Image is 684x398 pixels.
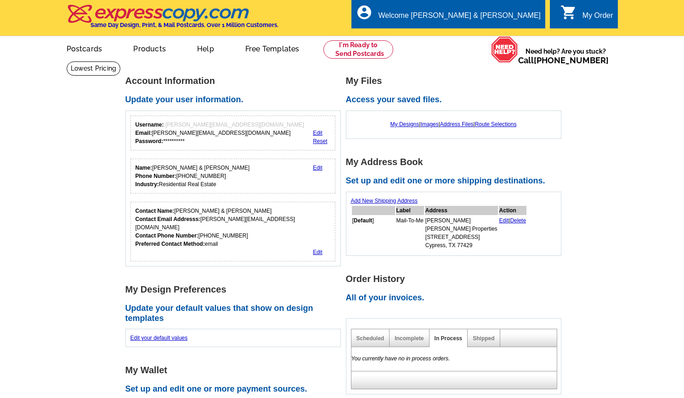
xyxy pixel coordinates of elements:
[125,285,346,294] h1: My Design Preferences
[518,55,609,65] span: Call
[390,121,419,127] a: My Designs
[346,176,566,186] h2: Set up and edit one or more shipping destinations.
[136,121,304,145] div: [PERSON_NAME][EMAIL_ADDRESS][DOMAIN_NAME] **********
[352,216,395,250] td: [ ]
[130,335,188,341] a: Edit your default values
[165,122,304,128] span: [PERSON_NAME][EMAIL_ADDRESS][DOMAIN_NAME]
[346,76,566,86] h1: My Files
[560,10,613,22] a: shopping_cart My Order
[130,116,336,150] div: Your login information.
[346,293,566,303] h2: All of your invoices.
[136,181,159,188] strong: Industry:
[534,55,609,65] a: [PHONE_NUMBER]
[136,130,152,136] strong: Email:
[420,121,438,127] a: Images
[499,217,509,224] a: Edit
[182,37,229,59] a: Help
[52,37,117,59] a: Postcards
[130,159,336,193] div: Your personal details.
[136,207,331,248] div: [PERSON_NAME] & [PERSON_NAME] [PERSON_NAME][EMAIL_ADDRESS][DOMAIN_NAME] [PHONE_NUMBER] email
[440,121,474,127] a: Address Files
[346,95,566,105] h2: Access your saved files.
[130,202,336,261] div: Who should we contact regarding order issues?
[395,335,424,342] a: Incomplete
[510,217,526,224] a: Delete
[354,217,373,224] b: Default
[518,47,613,65] span: Need help? Are you stuck?
[136,165,153,171] strong: Name:
[582,11,613,24] div: My Order
[351,116,556,133] div: | | |
[378,11,541,24] div: Welcome [PERSON_NAME] & [PERSON_NAME]
[90,22,278,28] h4: Same Day Design, Print, & Mail Postcards. Over 1 Million Customers.
[491,36,518,63] img: help
[425,216,498,250] td: [PERSON_NAME] [PERSON_NAME] Properties [STREET_ADDRESS] Cypress, TX 77429
[125,304,346,323] h2: Update your default values that show on design templates
[136,208,175,214] strong: Contact Name:
[346,157,566,167] h1: My Address Book
[136,173,176,179] strong: Phone Number:
[351,355,450,362] em: You currently have no in process orders.
[125,95,346,105] h2: Update your user information.
[499,216,527,250] td: |
[435,335,463,342] a: In Process
[231,37,314,59] a: Free Templates
[119,37,181,59] a: Products
[313,138,327,144] a: Reset
[125,365,346,375] h1: My Wallet
[346,274,566,284] h1: Order History
[396,216,424,250] td: Mail-To-Me
[356,4,373,21] i: account_circle
[351,198,418,204] a: Add New Shipping Address
[560,4,577,21] i: shopping_cart
[125,76,346,86] h1: Account Information
[475,121,517,127] a: Route Selections
[313,165,322,171] a: Edit
[136,164,250,188] div: [PERSON_NAME] & [PERSON_NAME] [PHONE_NUMBER] Residential Real Estate
[356,335,384,342] a: Scheduled
[136,138,164,144] strong: Password:
[313,130,322,136] a: Edit
[396,206,424,215] th: Label
[313,249,322,255] a: Edit
[136,232,198,239] strong: Contact Phone Number:
[425,206,498,215] th: Address
[67,11,278,28] a: Same Day Design, Print, & Mail Postcards. Over 1 Million Customers.
[125,384,346,394] h2: Set up and edit one or more payment sources.
[136,241,205,247] strong: Preferred Contact Method:
[499,206,527,215] th: Action
[473,335,494,342] a: Shipped
[136,122,164,128] strong: Username:
[136,216,201,222] strong: Contact Email Addresss:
